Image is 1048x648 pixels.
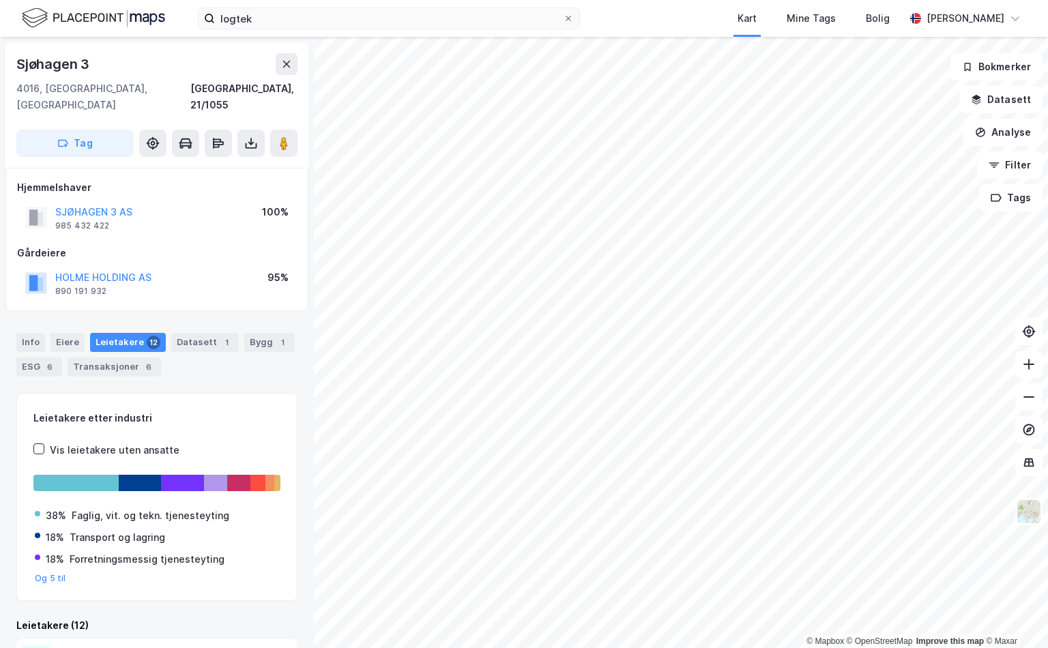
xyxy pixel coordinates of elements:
[16,357,62,377] div: ESG
[35,573,66,584] button: Og 5 til
[963,119,1043,146] button: Analyse
[950,53,1043,80] button: Bokmerker
[171,333,239,352] div: Datasett
[72,507,229,524] div: Faglig, vit. og tekn. tjenesteyting
[46,507,66,524] div: 38%
[46,529,64,546] div: 18%
[33,410,280,426] div: Leietakere etter industri
[68,357,161,377] div: Transaksjoner
[50,442,179,458] div: Vis leietakere uten ansatte
[16,53,92,75] div: Sjøhagen 3
[806,636,844,646] a: Mapbox
[262,204,289,220] div: 100%
[979,184,1043,211] button: Tags
[215,8,563,29] input: Søk på adresse, matrikkel, gårdeiere, leietakere eller personer
[43,360,57,374] div: 6
[190,80,297,113] div: [GEOGRAPHIC_DATA], 21/1055
[276,336,289,349] div: 1
[787,10,836,27] div: Mine Tags
[267,269,289,286] div: 95%
[916,636,984,646] a: Improve this map
[55,286,106,297] div: 890 191 932
[142,360,156,374] div: 6
[70,551,224,568] div: Forretningsmessig tjenesteyting
[90,333,166,352] div: Leietakere
[70,529,165,546] div: Transport og lagring
[1016,499,1042,525] img: Z
[980,583,1048,648] iframe: Chat Widget
[244,333,295,352] div: Bygg
[980,583,1048,648] div: Kontrollprogram for chat
[977,151,1043,179] button: Filter
[46,551,64,568] div: 18%
[847,636,913,646] a: OpenStreetMap
[220,336,233,349] div: 1
[738,10,757,27] div: Kart
[927,10,1004,27] div: [PERSON_NAME]
[55,220,109,231] div: 985 432 422
[16,617,297,634] div: Leietakere (12)
[866,10,890,27] div: Bolig
[16,333,45,352] div: Info
[959,86,1043,113] button: Datasett
[16,80,190,113] div: 4016, [GEOGRAPHIC_DATA], [GEOGRAPHIC_DATA]
[22,6,165,30] img: logo.f888ab2527a4732fd821a326f86c7f29.svg
[17,179,297,196] div: Hjemmelshaver
[50,333,85,352] div: Eiere
[16,130,134,157] button: Tag
[17,245,297,261] div: Gårdeiere
[147,336,160,349] div: 12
